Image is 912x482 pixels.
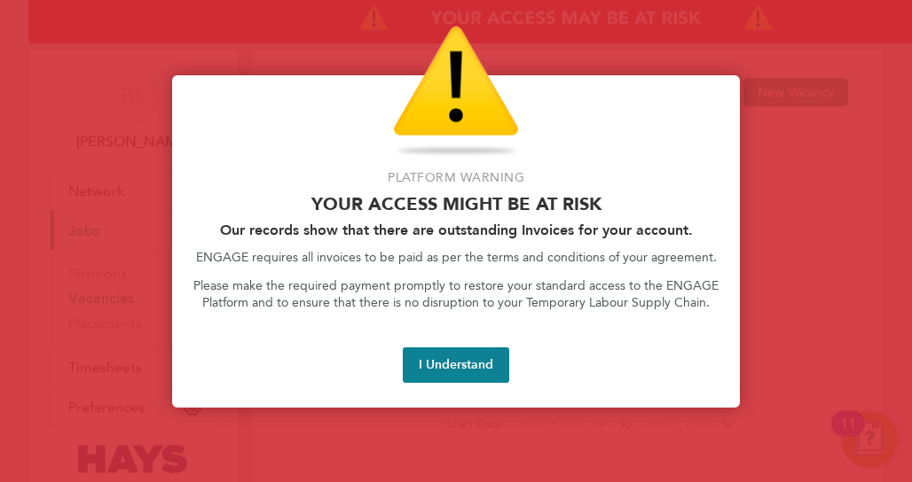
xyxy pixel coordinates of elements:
h2: Our records show that there are outstanding Invoices for your account. [193,222,719,238]
p: Platform Warning [193,169,719,187]
div: Access At Risk [172,75,740,408]
img: Warning Icon [393,26,519,159]
p: Please make the required payment promptly to restore your standard access to the ENGAGE Platform ... [193,277,719,312]
p: ENGAGE requires all invoices to be paid as per the terms and conditions of your agreement. [193,249,719,267]
button: I Understand [403,347,509,383]
p: Your access might be at risk [193,193,719,214]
